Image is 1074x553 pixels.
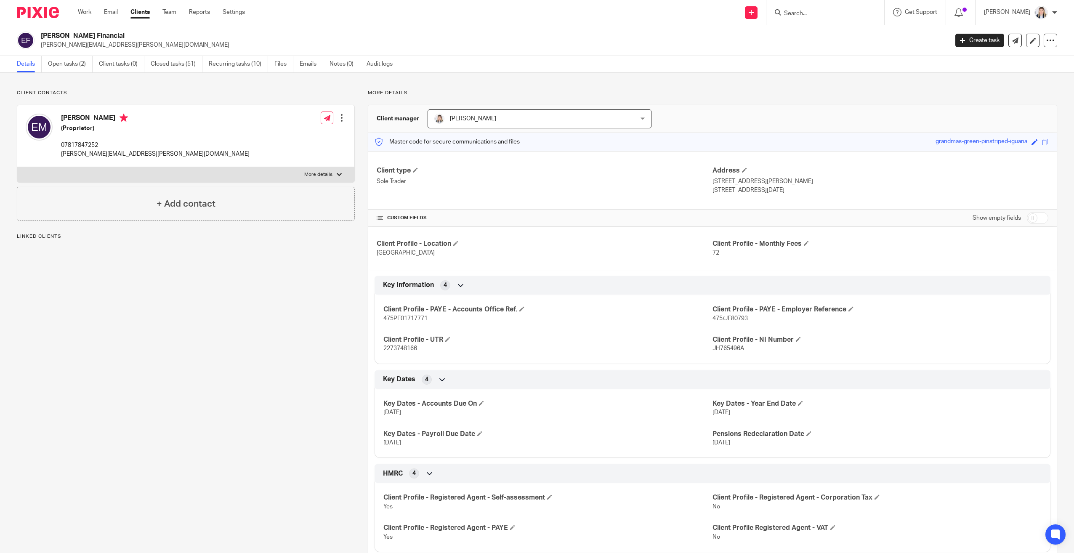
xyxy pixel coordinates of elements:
h4: Key Dates - Year End Date [712,399,1042,408]
span: [DATE] [712,409,730,415]
span: 4 [425,375,428,384]
span: [DATE] [383,440,401,446]
span: 475/JE80793 [712,316,748,322]
label: Show empty fields [973,214,1021,222]
i: Primary [120,114,128,122]
h4: Client Profile - Registered Agent - PAYE [383,524,712,532]
p: [PERSON_NAME][EMAIL_ADDRESS][PERSON_NAME][DOMAIN_NAME] [61,150,250,158]
p: Master code for secure communications and files [375,138,520,146]
h4: Address [712,166,1048,175]
h4: Client type [377,166,712,175]
h4: Client Profile - PAYE - Employer Reference [712,305,1042,314]
span: Key Information [383,281,434,290]
div: grandmas-green-pinstriped-iguana [936,137,1027,147]
span: No [712,534,720,540]
h2: [PERSON_NAME] Financial [41,32,762,40]
a: Email [104,8,118,16]
span: HMRC [383,469,403,478]
a: Open tasks (2) [48,56,93,72]
a: Audit logs [367,56,399,72]
span: [DATE] [712,440,730,446]
h5: (Proprietor) [61,124,250,133]
a: Settings [223,8,245,16]
span: 2273748166 [383,346,417,351]
h4: CUSTOM FIELDS [377,215,712,221]
p: 07817847252 [61,141,250,149]
a: Emails [300,56,323,72]
p: Linked clients [17,233,355,240]
a: Details [17,56,42,72]
h3: Client manager [377,114,419,123]
a: Files [274,56,293,72]
h4: Key Dates - Accounts Due On [383,399,712,408]
span: No [712,504,720,510]
a: Notes (0) [330,56,360,72]
span: [DATE] [383,409,401,415]
span: JH765496A [712,346,744,351]
h4: Key Dates - Payroll Due Date [383,430,712,439]
h4: Client Profile - NI Number [712,335,1042,344]
p: [PERSON_NAME] [984,8,1030,16]
h4: Client Profile - Registered Agent - Self-assessment [383,493,712,502]
p: Client contacts [17,90,355,96]
p: More details [368,90,1057,96]
input: Search [783,10,859,18]
span: [PERSON_NAME] [450,116,496,122]
a: Create task [955,34,1004,47]
span: 72 [712,250,719,256]
img: svg%3E [17,32,35,49]
span: Get Support [905,9,937,15]
p: More details [304,171,332,178]
p: [PERSON_NAME][EMAIL_ADDRESS][PERSON_NAME][DOMAIN_NAME] [41,41,943,49]
p: [STREET_ADDRESS][PERSON_NAME] [712,177,1048,186]
h4: Client Profile Registered Agent - VAT [712,524,1042,532]
a: Clients [130,8,150,16]
span: 475PE01717771 [383,316,428,322]
img: Carlean%20Parker%20Pic.jpg [1034,6,1048,19]
h4: + Add contact [157,197,215,210]
a: Team [162,8,176,16]
h4: Pensions Redeclaration Date [712,430,1042,439]
img: Pixie [17,7,59,18]
h4: Client Profile - Location [377,239,712,248]
span: 4 [412,469,416,478]
img: svg%3E [26,114,53,141]
span: Key Dates [383,375,415,384]
a: Closed tasks (51) [151,56,202,72]
h4: Client Profile - PAYE - Accounts Office Ref. [383,305,712,314]
a: Client tasks (0) [99,56,144,72]
span: 4 [444,281,447,290]
h4: [PERSON_NAME] [61,114,250,124]
h4: Client Profile - Registered Agent - Corporation Tax [712,493,1042,502]
img: Carlean%20Parker%20Pic.jpg [434,114,444,124]
a: Work [78,8,91,16]
h4: Client Profile - Monthly Fees [712,239,1048,248]
span: Yes [383,504,393,510]
span: [GEOGRAPHIC_DATA] [377,250,435,256]
p: [STREET_ADDRESS][DATE] [712,186,1048,194]
h4: Client Profile - UTR [383,335,712,344]
a: Recurring tasks (10) [209,56,268,72]
p: Sole Trader [377,177,712,186]
a: Reports [189,8,210,16]
span: Yes [383,534,393,540]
